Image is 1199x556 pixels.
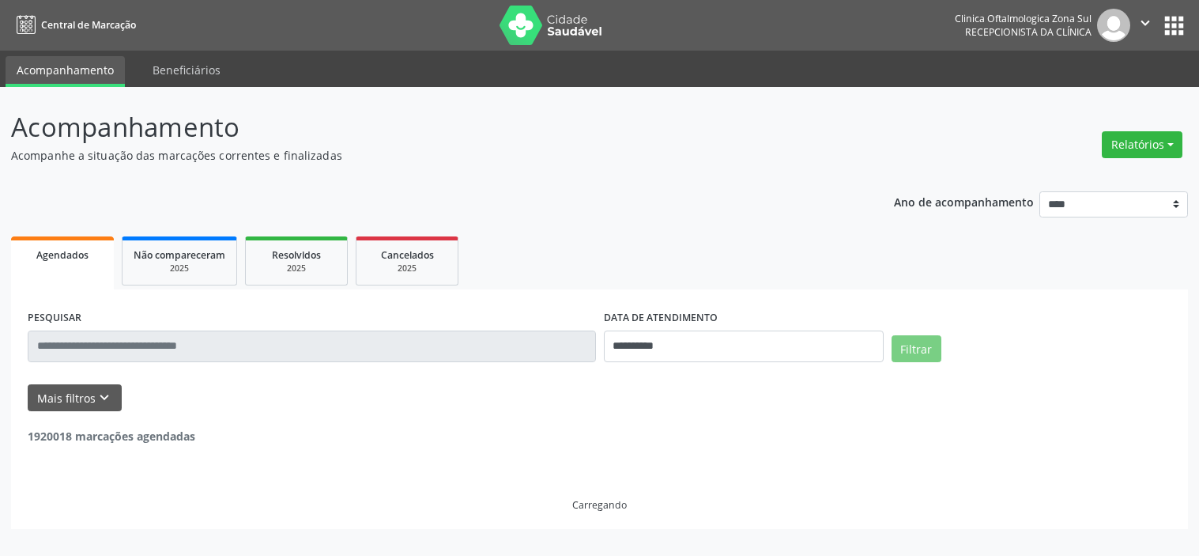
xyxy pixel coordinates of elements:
[11,12,136,38] a: Central de Marcação
[955,12,1092,25] div: Clinica Oftalmologica Zona Sul
[28,429,195,444] strong: 1920018 marcações agendadas
[604,306,718,331] label: DATA DE ATENDIMENTO
[28,384,122,412] button: Mais filtroskeyboard_arrow_down
[141,56,232,84] a: Beneficiários
[965,25,1092,39] span: Recepcionista da clínica
[257,263,336,274] div: 2025
[28,306,81,331] label: PESQUISAR
[572,498,627,512] div: Carregando
[134,248,225,262] span: Não compareceram
[1160,12,1188,40] button: apps
[368,263,447,274] div: 2025
[272,248,321,262] span: Resolvidos
[11,147,835,164] p: Acompanhe a situação das marcações correntes e finalizadas
[41,18,136,32] span: Central de Marcação
[1097,9,1130,42] img: img
[134,263,225,274] div: 2025
[892,335,941,362] button: Filtrar
[11,108,835,147] p: Acompanhamento
[36,248,89,262] span: Agendados
[1102,131,1182,158] button: Relatórios
[894,191,1034,211] p: Ano de acompanhamento
[1130,9,1160,42] button: 
[1137,14,1154,32] i: 
[381,248,434,262] span: Cancelados
[96,389,113,407] i: keyboard_arrow_down
[6,56,125,87] a: Acompanhamento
